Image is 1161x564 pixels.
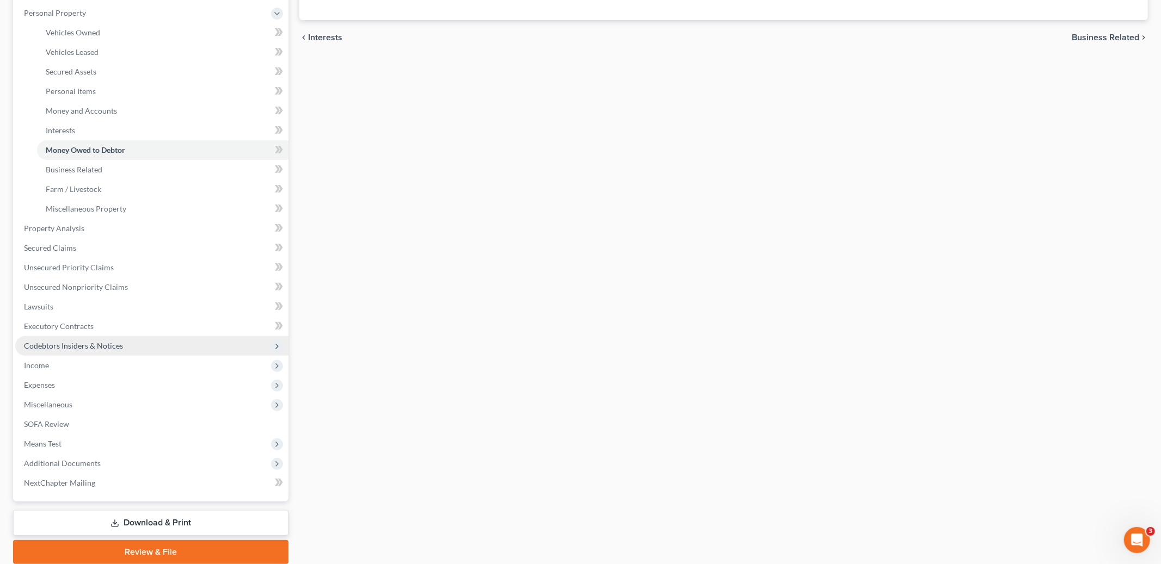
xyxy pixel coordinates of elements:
a: Download & Print [13,510,288,536]
a: Lawsuits [15,297,288,317]
button: Messages [72,339,145,383]
span: NextChapter Mailing [24,478,95,487]
span: SOFA Review [24,419,69,429]
div: • [DATE] [104,289,134,301]
div: [PERSON_NAME] [39,330,102,341]
a: Property Analysis [15,219,288,238]
div: • [DATE] [104,88,134,100]
div: • [DATE] [104,169,134,180]
button: Business Related chevron_right [1072,33,1148,42]
div: [PERSON_NAME] [39,128,102,140]
img: Profile image for Katie [13,158,34,179]
span: Unsecured Priority Claims [24,263,114,272]
span: Interests [308,33,342,42]
img: Profile image for Emma [13,198,34,220]
img: Profile image for Katie [13,77,34,99]
span: Business Related [46,165,102,174]
iframe: Intercom live chat [1124,527,1150,553]
span: Executory Contracts [24,321,94,331]
span: Home [25,367,47,374]
span: Secured Assets [46,67,96,76]
a: Money and Accounts [37,101,288,121]
span: Vehicles Owned [46,28,100,37]
img: Profile image for James [13,117,34,139]
span: Lawsuits [24,302,53,311]
a: Secured Assets [37,62,288,82]
span: Codebtors Insiders & Notices [24,341,123,350]
a: SOFA Review [15,414,288,434]
span: Great! Let me know if you have any other questions! [39,279,241,288]
a: Vehicles Owned [37,23,288,42]
span: Additional Documents [24,458,101,468]
div: [PERSON_NAME] [39,209,102,220]
span: Income [24,361,49,370]
span: Farm / Livestock [46,184,101,194]
div: • [DATE] [104,249,134,261]
img: Profile image for Lindsey [13,278,34,300]
span: Money Owed to Debtor [46,145,125,154]
a: Unsecured Nonpriority Claims [15,277,288,297]
span: Help [173,367,190,374]
div: • [DATE] [104,128,134,140]
div: [PERSON_NAME] [39,88,102,100]
a: Farm / Livestock [37,179,288,199]
span: Personal Property [24,8,86,17]
span: Expenses [24,380,55,389]
span: Hi [PERSON_NAME]! Could you try taking a look again? We have adjusted the fonts and it looks good... [39,118,469,127]
span: Interests [46,126,75,135]
div: [PERSON_NAME] [39,289,102,301]
div: • [DATE] [104,48,134,59]
button: Help [145,339,218,383]
img: Profile image for Emma [13,37,34,59]
a: Interests [37,121,288,140]
button: Send us a message [50,306,168,328]
a: Vehicles Leased [37,42,288,62]
div: [PERSON_NAME] [39,169,102,180]
a: Miscellaneous Property [37,199,288,219]
div: • [DATE] [104,209,134,220]
a: Business Related [37,160,288,179]
span: Secured Claims [24,243,76,252]
img: Profile image for Kelly [13,319,34,340]
span: Messages [88,367,130,374]
a: Personal Items [37,82,288,101]
a: Money Owed to Debtor [37,140,288,160]
span: Miscellaneous [24,400,72,409]
i: chevron_left [299,33,308,42]
h1: Messages [81,4,139,23]
span: Property Analysis [24,224,84,233]
span: Miscellaneous Property [46,204,126,213]
img: Profile image for Lindsey [13,238,34,260]
a: Unsecured Priority Claims [15,258,288,277]
a: NextChapter Mailing [15,473,288,493]
span: Unsecured Nonpriority Claims [24,282,128,292]
span: Money and Accounts [46,106,117,115]
span: Business Related [1072,33,1139,42]
button: chevron_left Interests [299,33,342,42]
a: Review & File [13,540,288,564]
div: • [DATE] [104,330,134,341]
i: chevron_right [1139,33,1148,42]
span: Means Test [24,439,62,448]
span: Personal Items [46,86,96,96]
span: 3 [1146,527,1155,536]
div: [PERSON_NAME] [39,48,102,59]
span: Vehicles Leased [46,47,99,57]
div: [PERSON_NAME] [39,249,102,261]
a: Executory Contracts [15,317,288,336]
a: Secured Claims [15,238,288,258]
